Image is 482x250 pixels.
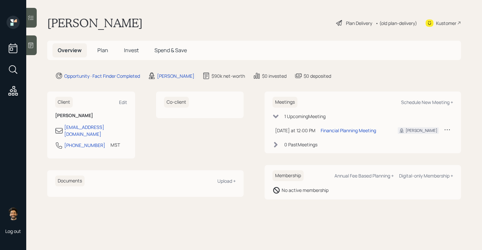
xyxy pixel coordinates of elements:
[64,124,127,137] div: [EMAIL_ADDRESS][DOMAIN_NAME]
[157,73,194,79] div: [PERSON_NAME]
[211,73,245,79] div: $90k net-worth
[217,178,236,184] div: Upload +
[5,228,21,234] div: Log out
[7,207,20,220] img: eric-schwartz-headshot.png
[164,97,189,108] h6: Co-client
[346,20,372,27] div: Plan Delivery
[55,97,73,108] h6: Client
[284,113,326,120] div: 1 Upcoming Meeting
[97,47,108,54] span: Plan
[124,47,139,54] span: Invest
[64,73,140,79] div: Opportunity · Fact Finder Completed
[304,73,331,79] div: $0 deposited
[275,127,315,134] div: [DATE] at 12:00 PM
[272,97,297,108] h6: Meetings
[272,170,304,181] h6: Membership
[375,20,417,27] div: • (old plan-delivery)
[110,141,120,148] div: MST
[334,173,394,179] div: Annual Fee Based Planning +
[55,113,127,118] h6: [PERSON_NAME]
[399,173,453,179] div: Digital-only Membership +
[119,99,127,105] div: Edit
[262,73,287,79] div: $0 invested
[58,47,82,54] span: Overview
[154,47,187,54] span: Spend & Save
[406,128,437,134] div: [PERSON_NAME]
[321,127,376,134] div: Financial Planning Meeting
[64,142,105,149] div: [PHONE_NUMBER]
[284,141,317,148] div: 0 Past Meeting s
[47,16,143,30] h1: [PERSON_NAME]
[401,99,453,105] div: Schedule New Meeting +
[55,176,85,186] h6: Documents
[436,20,456,27] div: Kustomer
[282,187,329,194] div: No active membership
